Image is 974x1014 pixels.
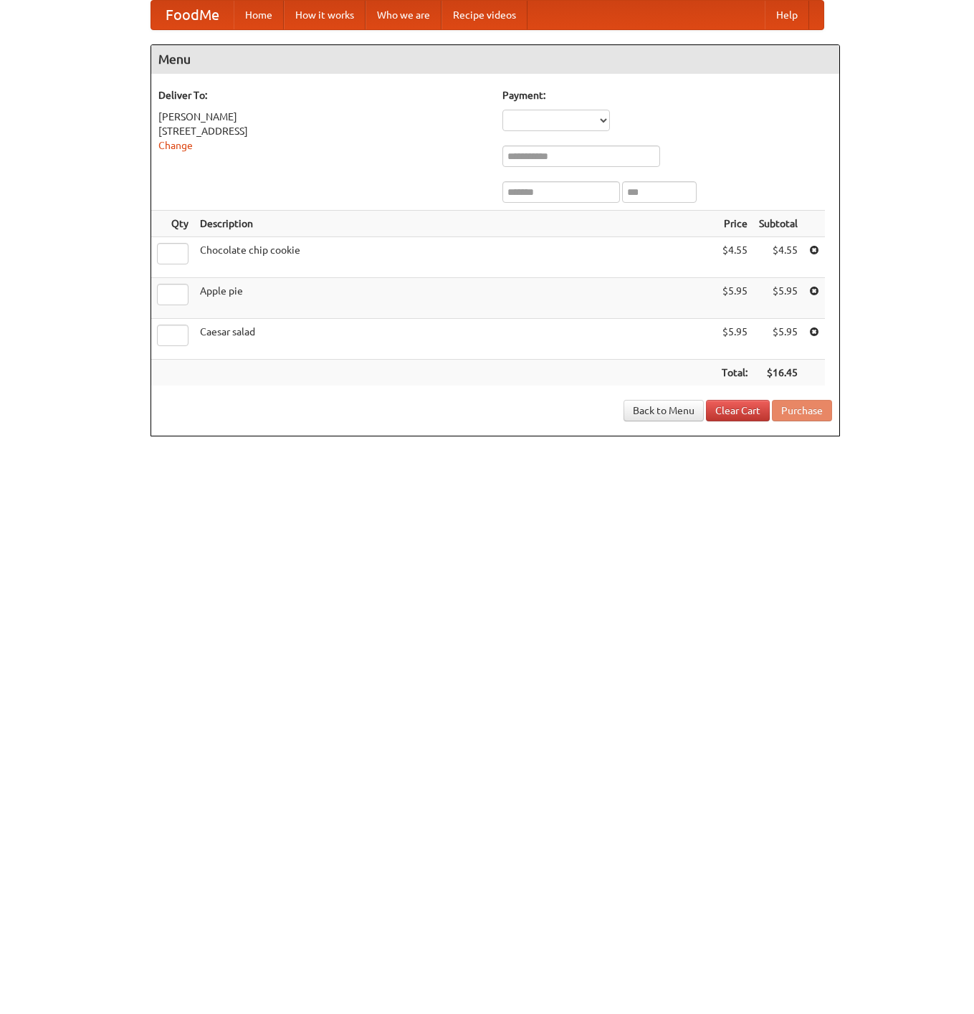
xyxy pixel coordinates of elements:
[753,237,803,278] td: $4.55
[716,211,753,237] th: Price
[158,124,488,138] div: [STREET_ADDRESS]
[716,319,753,360] td: $5.95
[158,88,488,102] h5: Deliver To:
[716,360,753,386] th: Total:
[753,278,803,319] td: $5.95
[194,278,716,319] td: Apple pie
[158,110,488,124] div: [PERSON_NAME]
[234,1,284,29] a: Home
[502,88,832,102] h5: Payment:
[158,140,193,151] a: Change
[366,1,441,29] a: Who we are
[772,400,832,421] button: Purchase
[151,45,839,74] h4: Menu
[753,211,803,237] th: Subtotal
[284,1,366,29] a: How it works
[194,211,716,237] th: Description
[706,400,770,421] a: Clear Cart
[194,319,716,360] td: Caesar salad
[194,237,716,278] td: Chocolate chip cookie
[765,1,809,29] a: Help
[441,1,527,29] a: Recipe videos
[716,278,753,319] td: $5.95
[624,400,704,421] a: Back to Menu
[753,360,803,386] th: $16.45
[716,237,753,278] td: $4.55
[151,1,234,29] a: FoodMe
[753,319,803,360] td: $5.95
[151,211,194,237] th: Qty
